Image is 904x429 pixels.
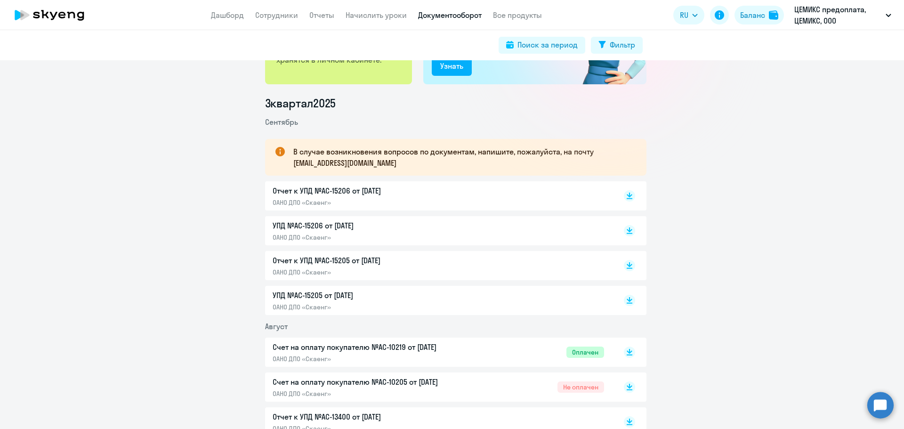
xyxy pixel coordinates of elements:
div: Узнать [440,60,463,72]
a: Документооборот [418,10,482,20]
p: УПД №AC-15205 от [DATE] [273,290,470,301]
span: Август [265,322,288,331]
p: ОАНО ДПО «Скаенг» [273,233,470,242]
p: В случае возникновения вопросов по документам, напишите, пожалуйста, на почту [EMAIL_ADDRESS][DOM... [293,146,630,169]
button: ЦЕМИКС предоплата, ЦЕМИКС, ООО [790,4,896,26]
button: Балансbalance [734,6,784,24]
span: Сентябрь [265,117,298,127]
p: ОАНО ДПО «Скаенг» [273,303,470,311]
a: Счет на оплату покупателю №AC-10205 от [DATE]ОАНО ДПО «Скаенг»Не оплачен [273,376,604,398]
a: Счет на оплату покупателю №AC-10219 от [DATE]ОАНО ДПО «Скаенг»Оплачен [273,341,604,363]
img: balance [769,10,778,20]
p: Отчет к УПД №AC-15205 от [DATE] [273,255,470,266]
a: Начислить уроки [346,10,407,20]
p: Счет на оплату покупателю №AC-10205 от [DATE] [273,376,470,388]
p: ОАНО ДПО «Скаенг» [273,355,470,363]
a: Дашборд [211,10,244,20]
button: RU [673,6,704,24]
div: Баланс [740,9,765,21]
li: 3 квартал 2025 [265,96,646,111]
a: Отчет к УПД №AC-15206 от [DATE]ОАНО ДПО «Скаенг» [273,185,604,207]
p: УПД №AC-15206 от [DATE] [273,220,470,231]
a: Отчет к УПД №AC-15205 от [DATE]ОАНО ДПО «Скаенг» [273,255,604,276]
p: Отчет к УПД №AC-13400 от [DATE] [273,411,470,422]
a: УПД №AC-15206 от [DATE]ОАНО ДПО «Скаенг» [273,220,604,242]
a: Отчеты [309,10,334,20]
div: Фильтр [610,39,635,50]
p: Счет на оплату покупателю №AC-10219 от [DATE] [273,341,470,353]
span: Оплачен [566,347,604,358]
p: ОАНО ДПО «Скаенг» [273,389,470,398]
p: ОАНО ДПО «Скаенг» [273,198,470,207]
button: Фильтр [591,37,643,54]
span: RU [680,9,688,21]
p: ОАНО ДПО «Скаенг» [273,268,470,276]
span: Не оплачен [557,381,604,393]
div: Поиск за период [517,39,578,50]
a: УПД №AC-15205 от [DATE]ОАНО ДПО «Скаенг» [273,290,604,311]
button: Узнать [432,57,472,76]
a: Все продукты [493,10,542,20]
button: Поиск за период [499,37,585,54]
p: ЦЕМИКС предоплата, ЦЕМИКС, ООО [794,4,882,26]
p: Отчет к УПД №AC-15206 от [DATE] [273,185,470,196]
a: Сотрудники [255,10,298,20]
